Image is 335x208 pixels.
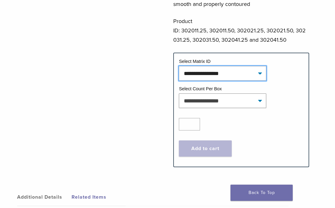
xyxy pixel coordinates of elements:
p: Product ID: 302011.25, 302011.50, 302021.25, 302021.50, 302031.25, 302031.50, 302041.25 and 30204... [173,17,309,45]
a: Additional Details [17,188,72,206]
button: Add to cart [179,140,232,157]
label: Select Matrix ID [179,59,211,64]
label: Select Count Per Box [179,86,222,91]
a: Related Items [72,188,126,206]
a: Back To Top [230,185,293,201]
